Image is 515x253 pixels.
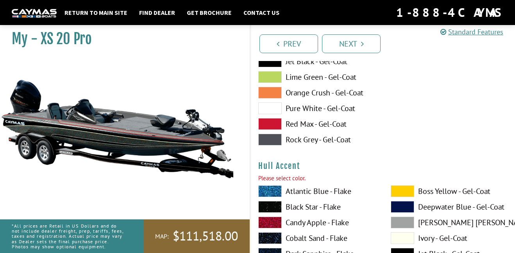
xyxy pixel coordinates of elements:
a: Standard Features [440,27,503,36]
label: Ivory - Gel-Coat [391,232,508,244]
label: Pure White - Gel-Coat [258,102,375,114]
label: [PERSON_NAME] [PERSON_NAME] - Gel-Coat [391,217,508,228]
ul: Pagination [257,33,515,53]
a: Prev [259,34,318,53]
label: Boss Yellow - Gel-Coat [391,185,508,197]
label: Lime Green - Gel-Coat [258,71,375,83]
a: Contact Us [240,7,283,18]
label: Red Max - Gel-Coat [258,118,375,130]
a: MAP:$111,518.00 [143,219,250,253]
a: Get Brochure [183,7,236,18]
div: 1-888-4CAYMAS [396,4,503,21]
label: Orange Crush - Gel-Coat [258,87,375,99]
p: *All prices are Retail in US Dollars and do not include dealer freight, prep, tariffs, fees, taxe... [12,219,126,253]
h1: My - XS 20 Pro [12,30,230,48]
h4: Hull Accent [258,161,507,171]
label: Atlantic Blue - Flake [258,185,375,197]
a: Return to main site [61,7,131,18]
span: $111,518.00 [173,228,238,244]
label: Black Star - Flake [258,201,375,213]
label: Cobalt Sand - Flake [258,232,375,244]
a: Find Dealer [135,7,179,18]
a: Next [322,34,381,53]
div: Please select color. [258,174,507,183]
img: white-logo-c9c8dbefe5ff5ceceb0f0178aa75bf4bb51f6bca0971e226c86eb53dfe498488.png [12,9,57,17]
span: MAP: [155,232,169,240]
label: Candy Apple - Flake [258,217,375,228]
label: Rock Grey - Gel-Coat [258,134,375,145]
label: Jet Black - Gel-Coat [258,56,375,67]
label: Deepwater Blue - Gel-Coat [391,201,508,213]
